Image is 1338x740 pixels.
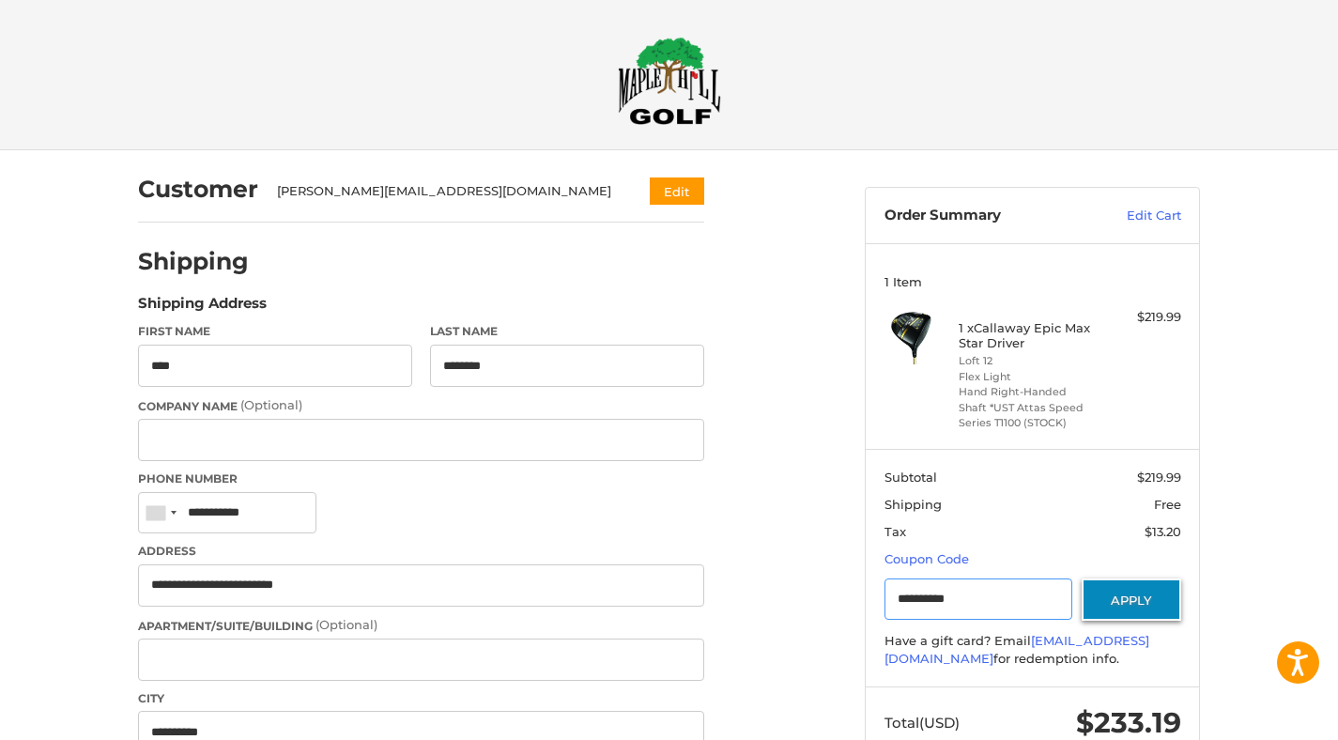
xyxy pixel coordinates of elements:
[430,323,704,340] label: Last Name
[884,207,1086,225] h3: Order Summary
[650,177,704,205] button: Edit
[884,714,960,732] span: Total (USD)
[884,578,1073,621] input: Gift Certificate or Coupon Code
[959,353,1102,369] li: Loft 12
[138,543,704,560] label: Address
[1145,524,1181,539] span: $13.20
[959,320,1102,351] h4: 1 x Callaway Epic Max Star Driver
[1183,689,1338,740] iframe: Google Customer Reviews
[1154,497,1181,512] span: Free
[959,400,1102,431] li: Shaft *UST Attas Speed Series T1100 (STOCK)
[884,632,1181,669] div: Have a gift card? Email for redemption info.
[884,497,942,512] span: Shipping
[1086,207,1181,225] a: Edit Cart
[138,293,267,323] legend: Shipping Address
[884,524,906,539] span: Tax
[1137,470,1181,485] span: $219.99
[959,384,1102,400] li: Hand Right-Handed
[138,323,412,340] label: First Name
[1107,308,1181,327] div: $219.99
[315,617,377,632] small: (Optional)
[138,470,704,487] label: Phone Number
[618,37,721,125] img: Maple Hill Golf
[138,396,704,415] label: Company Name
[277,182,614,201] div: [PERSON_NAME][EMAIL_ADDRESS][DOMAIN_NAME]
[884,274,1181,289] h3: 1 Item
[138,616,704,635] label: Apartment/Suite/Building
[959,369,1102,385] li: Flex Light
[240,397,302,412] small: (Optional)
[138,247,249,276] h2: Shipping
[884,470,937,485] span: Subtotal
[884,551,969,566] a: Coupon Code
[138,175,258,204] h2: Customer
[138,690,704,707] label: City
[1082,578,1181,621] button: Apply
[1076,705,1181,740] span: $233.19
